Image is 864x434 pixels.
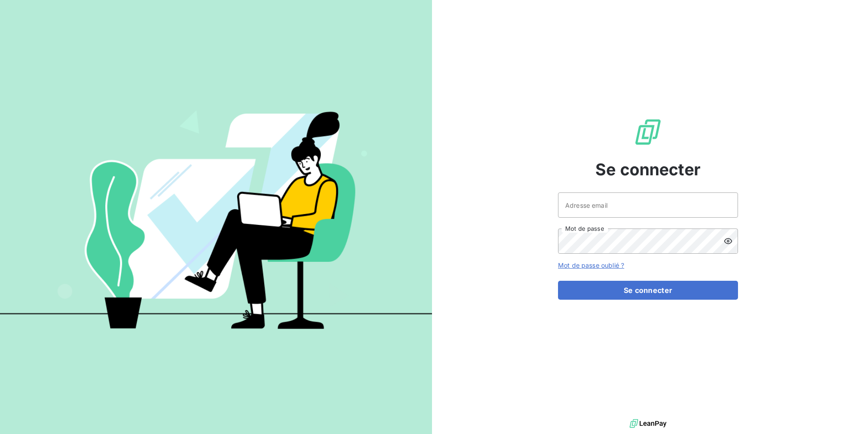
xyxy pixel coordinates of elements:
[558,261,624,269] a: Mot de passe oublié ?
[634,118,662,146] img: Logo LeanPay
[558,281,738,300] button: Se connecter
[630,417,666,430] img: logo
[595,157,701,182] span: Se connecter
[558,192,738,218] input: placeholder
